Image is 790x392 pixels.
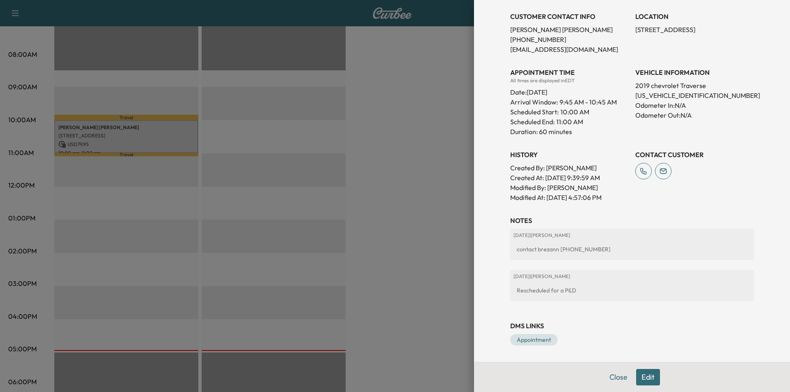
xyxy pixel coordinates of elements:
p: Arrival Window: [510,97,629,107]
h3: CONTACT CUSTOMER [635,150,754,160]
p: Created By : [PERSON_NAME] [510,163,629,173]
p: 10:00 AM [560,107,589,117]
p: [STREET_ADDRESS] [635,25,754,35]
p: Created At : [DATE] 9:39:59 AM [510,173,629,183]
div: All times are displayed in EDT [510,77,629,84]
div: Date: [DATE] [510,84,629,97]
p: 11:00 AM [556,117,583,127]
p: [DATE] | [PERSON_NAME] [513,232,750,239]
p: [PERSON_NAME] [PERSON_NAME] [510,25,629,35]
h3: CUSTOMER CONTACT INFO [510,12,629,21]
p: [EMAIL_ADDRESS][DOMAIN_NAME] [510,44,629,54]
h3: NOTES [510,216,754,225]
h3: LOCATION [635,12,754,21]
button: Edit [636,369,660,385]
a: Appointment [510,334,558,346]
h3: DMS Links [510,321,754,331]
div: contact brezann [PHONE_NUMBER] [513,242,750,257]
p: Odometer In: N/A [635,100,754,110]
p: [PHONE_NUMBER] [510,35,629,44]
p: [US_VEHICLE_IDENTIFICATION_NUMBER] [635,90,754,100]
h3: History [510,150,629,160]
p: Odometer Out: N/A [635,110,754,120]
button: Close [604,369,633,385]
div: Rescheduled for a P&D [513,283,750,298]
p: 2019 chevrolet Traverse [635,81,754,90]
p: Scheduled End: [510,117,555,127]
p: Modified At : [DATE] 4:57:06 PM [510,193,629,202]
p: Scheduled Start: [510,107,559,117]
p: [DATE] | [PERSON_NAME] [513,273,750,280]
p: Modified By : [PERSON_NAME] [510,183,629,193]
h3: APPOINTMENT TIME [510,67,629,77]
p: Duration: 60 minutes [510,127,629,137]
span: 9:45 AM - 10:45 AM [560,97,617,107]
h3: VEHICLE INFORMATION [635,67,754,77]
